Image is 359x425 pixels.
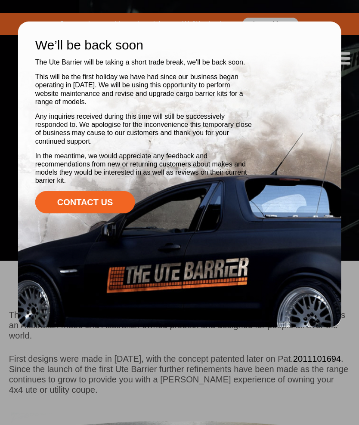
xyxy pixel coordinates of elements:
p: In the meantime, we would appreciate any feedback and recommendations from new or returning custo... [35,152,255,185]
p: This will be the first holiday we have had since our business began operating in [DATE]. We will ... [35,73,255,106]
h2: We’ll be back soon [35,39,255,52]
p: Any inquiries received during this time will still be successively responded to. We apologise for... [35,112,255,145]
p: The Ute Barrier will be taking a short trade break, we'll be back soon. [35,58,255,66]
a: Contact Us [35,191,135,213]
